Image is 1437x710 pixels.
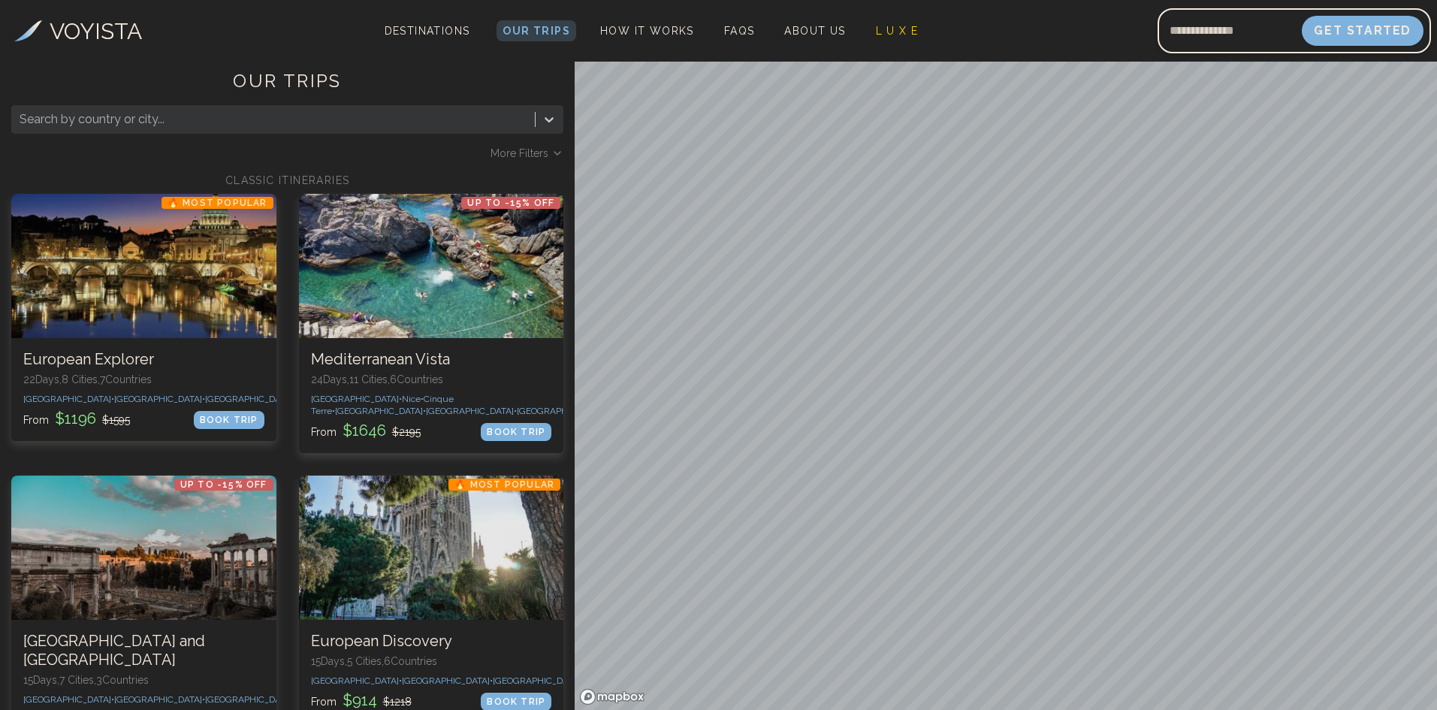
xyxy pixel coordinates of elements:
[23,372,264,387] p: 22 Days, 8 Cities, 7 Countr ies
[870,20,925,41] a: L U X E
[205,694,296,705] span: [GEOGRAPHIC_DATA] •
[379,19,476,63] span: Destinations
[1158,13,1302,49] input: Email address
[579,688,645,705] a: Mapbox homepage
[11,173,563,188] h2: CLASSIC ITINERARIES
[402,394,424,404] span: Nice •
[340,421,389,440] span: $ 1646
[52,409,99,428] span: $ 1196
[14,14,142,48] a: VOYISTA
[784,25,845,37] span: About Us
[426,406,517,416] span: [GEOGRAPHIC_DATA] •
[174,479,273,491] p: Up to -15% OFF
[491,146,548,161] span: More Filters
[778,20,851,41] a: About Us
[517,406,608,416] span: [GEOGRAPHIC_DATA] •
[481,423,551,441] div: BOOK TRIP
[102,414,130,426] span: $ 1595
[23,672,264,687] p: 15 Days, 7 Cities, 3 Countr ies
[340,691,380,709] span: $ 914
[205,394,296,404] span: [GEOGRAPHIC_DATA] •
[162,197,273,209] p: 🔥 Most Popular
[23,394,114,404] span: [GEOGRAPHIC_DATA] •
[402,675,493,686] span: [GEOGRAPHIC_DATA] •
[392,426,421,438] span: $ 2195
[23,632,264,669] h3: [GEOGRAPHIC_DATA] and [GEOGRAPHIC_DATA]
[461,197,560,209] p: Up to -15% OFF
[114,694,205,705] span: [GEOGRAPHIC_DATA] •
[23,694,114,705] span: [GEOGRAPHIC_DATA] •
[23,408,130,429] p: From
[718,20,761,41] a: FAQs
[11,194,276,441] a: European Explorer🔥 Most PopularEuropean Explorer22Days,8 Cities,7Countries[GEOGRAPHIC_DATA]•[GEOG...
[594,20,700,41] a: How It Works
[311,420,421,441] p: From
[311,394,402,404] span: [GEOGRAPHIC_DATA] •
[311,372,552,387] p: 24 Days, 11 Cities, 6 Countr ies
[448,479,560,491] p: 🔥 Most Popular
[600,25,694,37] span: How It Works
[311,654,552,669] p: 15 Days, 5 Cities, 6 Countr ies
[575,59,1437,710] canvas: Map
[724,25,755,37] span: FAQs
[311,675,402,686] span: [GEOGRAPHIC_DATA] •
[503,25,570,37] span: Our Trips
[383,696,412,708] span: $ 1218
[194,411,264,429] div: BOOK TRIP
[114,394,205,404] span: [GEOGRAPHIC_DATA] •
[11,69,563,105] h1: OUR TRIPS
[1302,16,1423,46] button: Get Started
[311,350,552,369] h3: Mediterranean Vista
[497,20,576,41] a: Our Trips
[311,632,552,651] h3: European Discovery
[876,25,919,37] span: L U X E
[335,406,426,416] span: [GEOGRAPHIC_DATA] •
[23,350,264,369] h3: European Explorer
[50,14,142,48] h3: VOYISTA
[493,675,584,686] span: [GEOGRAPHIC_DATA] •
[14,20,42,41] img: Voyista Logo
[299,194,564,453] a: Mediterranean VistaUp to -15% OFFMediterranean Vista24Days,11 Cities,6Countries[GEOGRAPHIC_DATA]•...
